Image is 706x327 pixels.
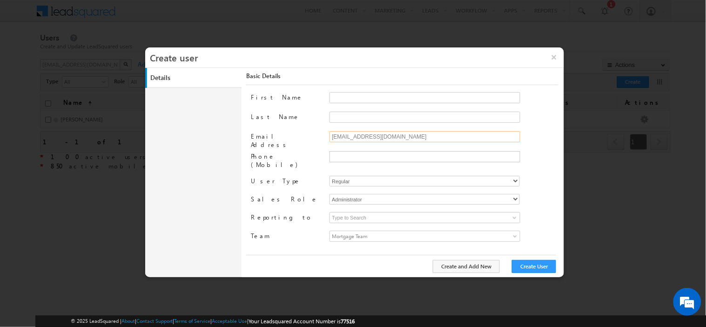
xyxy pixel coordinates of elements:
[153,5,175,27] div: Minimize live chat window
[136,318,173,324] a: Contact Support
[71,317,355,326] span: © 2025 LeadSquared | | | | |
[330,231,472,241] span: Mortgage Team
[246,72,558,85] div: Basic Details
[251,151,322,169] label: Phone (Mobile)
[175,318,211,324] a: Terms of Service
[251,112,322,121] label: Last Name
[150,47,564,67] h3: Create user
[121,318,135,324] a: About
[341,318,355,325] span: 77516
[147,68,244,88] a: Details
[251,131,322,149] label: Email Address
[251,212,322,221] label: Reporting to
[249,318,355,325] span: Your Leadsquared Account Number is
[433,260,500,273] button: Create and Add New
[545,47,564,67] button: ×
[16,49,39,61] img: d_60004797649_company_0_60004797649
[251,92,322,101] label: First Name
[508,213,519,222] a: Show All Items
[212,318,248,324] a: Acceptable Use
[251,194,322,203] label: Sales Role
[251,176,322,185] label: User Type
[127,256,169,269] em: Start Chat
[512,260,556,273] button: Create User
[329,212,520,223] input: Type to Search
[48,49,156,61] div: Chat with us now
[12,86,170,248] textarea: Type your message and hit 'Enter'
[251,231,322,240] label: Team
